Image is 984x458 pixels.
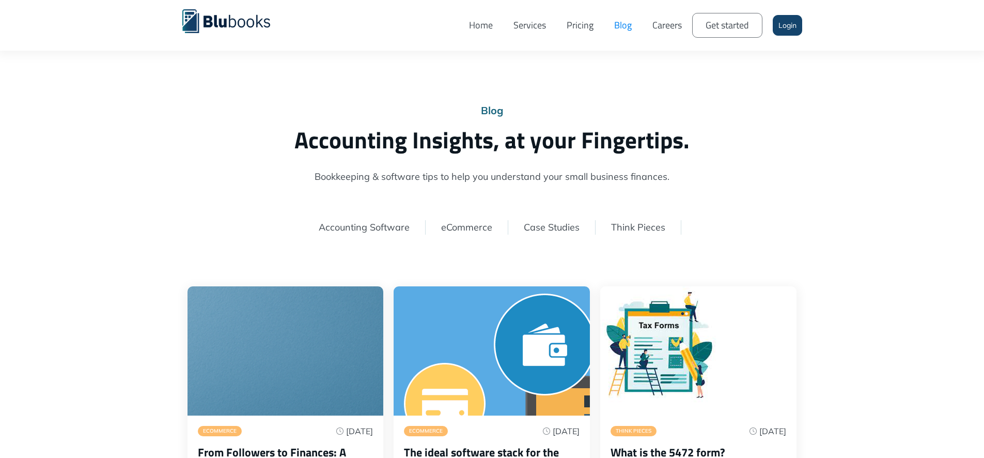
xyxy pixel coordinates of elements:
[198,426,242,436] a: eCommerce
[203,429,237,434] div: eCommerce
[346,427,373,435] div: [DATE]
[616,429,651,434] div: Think Pieces
[404,426,448,436] a: eCommerce
[553,427,580,435] div: [DATE]
[773,15,802,36] a: Login
[503,8,556,43] a: Services
[604,8,642,43] a: Blog
[319,221,410,233] a: Accounting Software
[182,126,802,154] h2: Accounting Insights, at your Fingertips.
[459,8,503,43] a: Home
[441,221,492,233] a: eCommerce
[759,427,786,435] div: [DATE]
[642,8,692,43] a: Careers
[524,221,580,233] a: Case Studies
[409,429,443,434] div: eCommerce
[182,103,802,118] div: Blog
[611,221,665,233] a: Think Pieces
[692,13,762,38] a: Get started
[182,170,802,184] span: Bookkeeping & software tips to help you understand your small business finances.
[611,426,657,436] a: Think Pieces
[556,8,604,43] a: Pricing
[182,8,286,33] a: home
